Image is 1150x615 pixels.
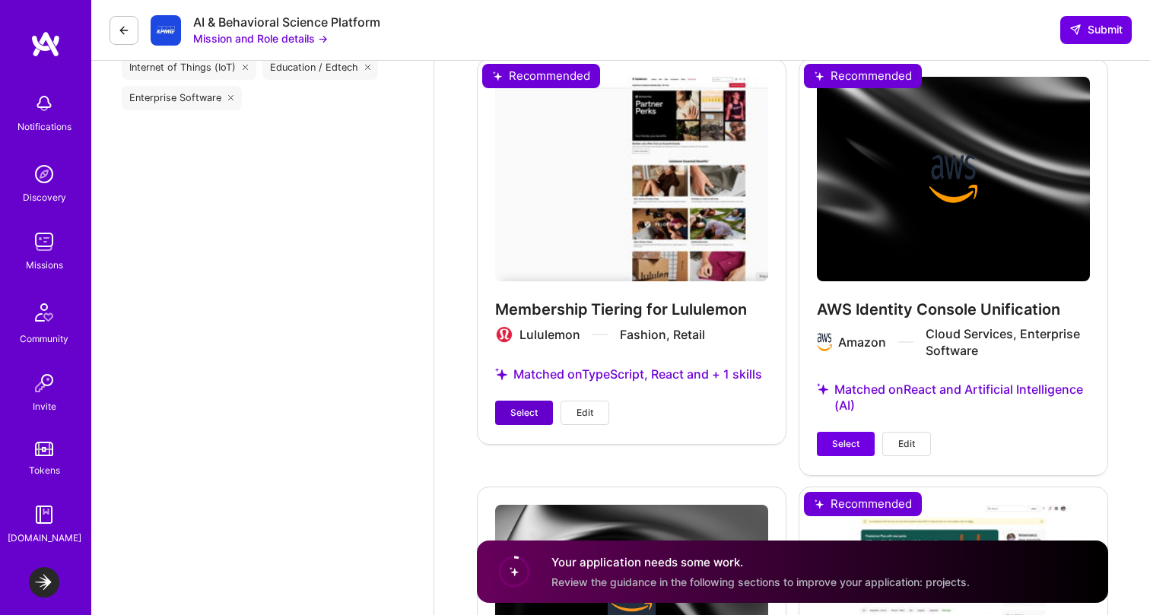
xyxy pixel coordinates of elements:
button: Edit [882,432,931,456]
img: LaunchDarkly: Experimentation Delivery Team [29,567,59,598]
div: AI & Behavioral Science Platform [193,14,380,30]
span: Submit [1069,22,1123,37]
button: Submit [1060,16,1132,43]
img: bell [29,88,59,119]
div: Internet of Things (IoT) [122,55,256,80]
i: icon Close [243,65,249,71]
div: Missions [26,257,63,273]
div: [DOMAIN_NAME] [8,530,81,546]
img: logo [30,30,61,58]
img: Invite [29,368,59,398]
span: Select [510,406,538,420]
div: Community [20,331,68,347]
div: Invite [33,398,56,414]
div: Discovery [23,189,66,205]
i: icon Close [365,65,371,71]
i: icon Close [228,95,234,101]
img: Community [26,294,62,331]
img: tokens [35,442,53,456]
span: Edit [898,437,915,451]
button: Select [495,401,553,425]
i: icon LeftArrowDark [118,24,130,36]
div: Notifications [17,119,71,135]
i: icon SendLight [1069,24,1082,36]
div: Enterprise Software [122,86,242,110]
img: teamwork [29,227,59,257]
h4: Your application needs some work. [551,554,970,570]
span: Edit [577,406,593,420]
button: Edit [561,401,609,425]
div: Tokens [29,462,60,478]
button: Select [817,432,875,456]
button: Mission and Role details → [193,30,328,46]
img: Company Logo [151,15,181,46]
span: Review the guidance in the following sections to improve your application: projects. [551,575,970,588]
div: Education / Edtech [262,55,379,80]
span: Select [832,437,859,451]
a: LaunchDarkly: Experimentation Delivery Team [25,567,63,598]
img: discovery [29,159,59,189]
img: guide book [29,499,59,530]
